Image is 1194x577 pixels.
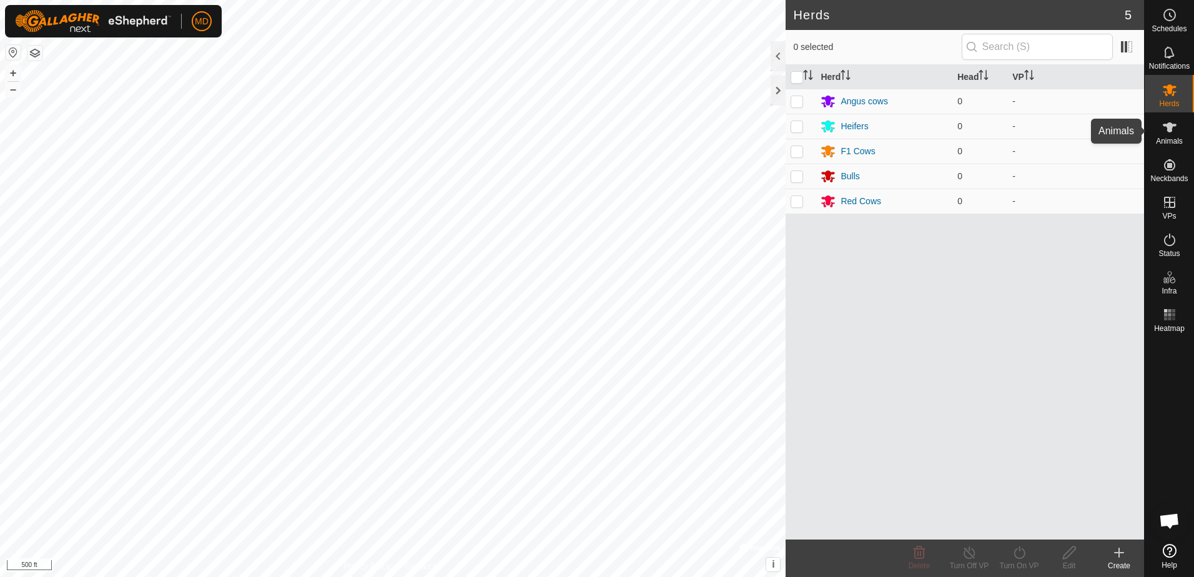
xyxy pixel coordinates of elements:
[962,34,1113,60] input: Search (S)
[1158,250,1180,257] span: Status
[1145,539,1194,574] a: Help
[979,72,989,82] p-sorticon: Activate to sort
[1156,137,1183,145] span: Animals
[1007,65,1144,89] th: VP
[343,561,390,572] a: Privacy Policy
[957,121,962,131] span: 0
[6,82,21,97] button: –
[1162,561,1177,569] span: Help
[1159,100,1179,107] span: Herds
[841,95,887,108] div: Angus cows
[793,7,1124,22] h2: Herds
[1007,139,1144,164] td: -
[1162,287,1177,295] span: Infra
[27,46,42,61] button: Map Layers
[766,558,780,571] button: i
[1151,502,1188,540] div: Open chat
[1007,189,1144,214] td: -
[944,560,994,571] div: Turn Off VP
[6,45,21,60] button: Reset Map
[909,561,930,570] span: Delete
[1007,114,1144,139] td: -
[841,195,881,208] div: Red Cows
[1154,325,1185,332] span: Heatmap
[772,559,774,570] span: i
[195,15,209,28] span: MD
[405,561,442,572] a: Contact Us
[994,560,1044,571] div: Turn On VP
[1125,6,1132,24] span: 5
[15,10,171,32] img: Gallagher Logo
[793,41,961,54] span: 0 selected
[1024,72,1034,82] p-sorticon: Activate to sort
[841,145,875,158] div: F1 Cows
[816,65,952,89] th: Herd
[1007,89,1144,114] td: -
[952,65,1007,89] th: Head
[803,72,813,82] p-sorticon: Activate to sort
[957,171,962,181] span: 0
[1044,560,1094,571] div: Edit
[957,196,962,206] span: 0
[1007,164,1144,189] td: -
[1094,560,1144,571] div: Create
[1150,175,1188,182] span: Neckbands
[1149,62,1190,70] span: Notifications
[1162,212,1176,220] span: VPs
[841,170,859,183] div: Bulls
[957,96,962,106] span: 0
[841,120,868,133] div: Heifers
[6,66,21,81] button: +
[957,146,962,156] span: 0
[1152,25,1187,32] span: Schedules
[841,72,851,82] p-sorticon: Activate to sort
